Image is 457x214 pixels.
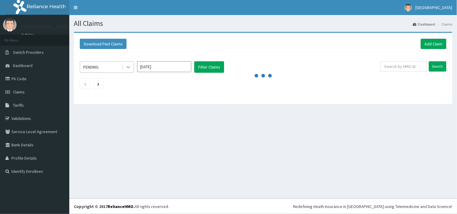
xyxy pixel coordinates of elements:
[74,204,135,209] strong: Copyright © 2017 .
[413,22,435,27] a: Dashboard
[436,22,452,27] li: Claims
[13,63,33,68] span: Dashboard
[293,203,452,209] div: Redefining Heath Insurance in [GEOGRAPHIC_DATA] using Telemedicine and Data Science!
[194,61,224,73] button: Filter Claims
[405,4,412,11] img: User Image
[13,50,44,55] span: Switch Providers
[80,39,127,49] button: Download Paid Claims
[416,5,452,10] span: [GEOGRAPHIC_DATA]
[254,67,272,85] svg: audio-loading
[380,61,427,72] input: Search by HMO ID
[3,18,17,32] img: User Image
[84,81,86,87] a: Previous page
[137,61,191,72] input: Select Month and Year
[69,199,457,214] footer: All rights reserved.
[421,39,446,49] a: Add Claim
[429,61,446,72] input: Search
[13,89,25,95] span: Claims
[21,33,36,37] a: Online
[13,102,24,108] span: Tariffs
[74,20,452,27] h1: All Claims
[21,24,71,30] p: [GEOGRAPHIC_DATA]
[97,81,99,87] a: Next page
[83,64,99,70] div: PENDING
[108,204,133,209] a: RelianceHMO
